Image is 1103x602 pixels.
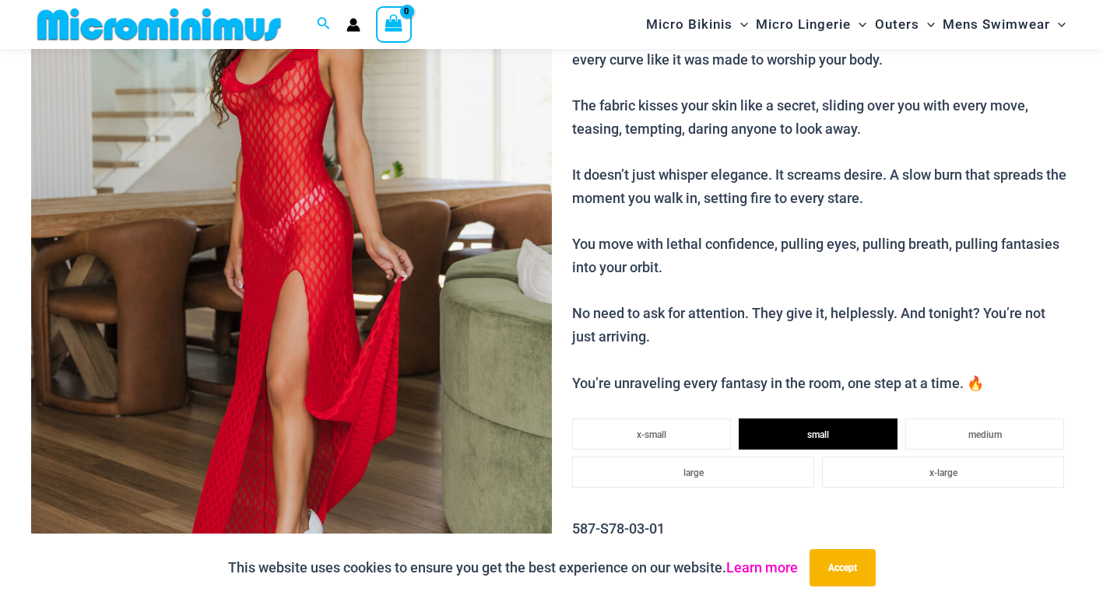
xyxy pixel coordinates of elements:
span: Menu Toggle [1050,5,1066,44]
span: large [683,467,704,478]
li: medium [905,418,1064,450]
a: Account icon link [346,18,360,32]
a: Micro BikinisMenu ToggleMenu Toggle [642,5,752,44]
a: View Shopping Cart, empty [376,6,412,42]
span: medium [968,429,1002,440]
span: Outers [875,5,919,44]
span: x-large [929,467,957,478]
a: Search icon link [317,15,331,34]
span: Menu Toggle [851,5,866,44]
span: Menu Toggle [732,5,748,44]
li: x-small [572,418,731,450]
span: x-small [637,429,666,440]
span: Micro Bikinis [646,5,732,44]
a: OutersMenu ToggleMenu Toggle [871,5,939,44]
span: small [807,429,829,440]
span: Micro Lingerie [756,5,851,44]
img: MM SHOP LOGO FLAT [31,7,287,42]
a: Micro LingerieMenu ToggleMenu Toggle [752,5,870,44]
p: This website uses cookies to ensure you get the best experience on our website. [228,556,798,579]
button: Accept [810,549,876,586]
nav: Site Navigation [640,2,1072,47]
li: small [739,418,898,450]
span: Menu Toggle [919,5,935,44]
li: large [572,457,814,488]
a: Learn more [726,559,798,576]
p: 587-S78-03-01 [572,517,1072,541]
li: x-large [822,457,1064,488]
a: Mens SwimwearMenu ToggleMenu Toggle [939,5,1070,44]
span: Mens Swimwear [943,5,1050,44]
